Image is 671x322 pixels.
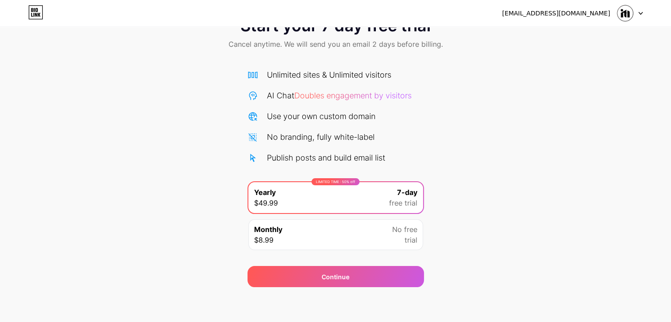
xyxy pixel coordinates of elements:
[405,235,417,245] span: trial
[294,91,412,100] span: Doubles engagement by visitors
[397,187,417,198] span: 7-day
[229,39,443,49] span: Cancel anytime. We will send you an email 2 days before billing.
[322,272,349,281] div: Continue
[240,17,431,34] span: Start your 7 day free trial
[267,90,412,101] div: AI Chat
[254,187,276,198] span: Yearly
[267,110,375,122] div: Use your own custom domain
[267,69,391,81] div: Unlimited sites & Unlimited visitors
[502,9,610,18] div: [EMAIL_ADDRESS][DOMAIN_NAME]
[254,198,278,208] span: $49.99
[311,178,360,185] div: LIMITED TIME : 50% off
[267,131,375,143] div: No branding, fully white-label
[254,224,282,235] span: Monthly
[389,198,417,208] span: free trial
[267,152,385,164] div: Publish posts and build email list
[392,224,417,235] span: No free
[254,235,274,245] span: $8.99
[617,5,634,22] img: inticreativetalent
